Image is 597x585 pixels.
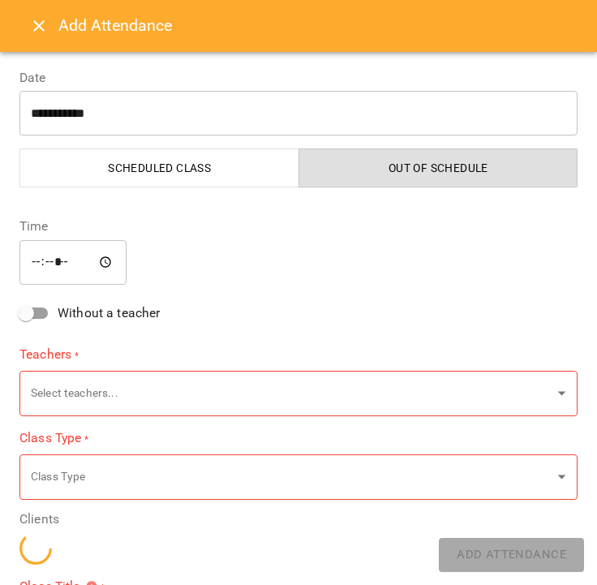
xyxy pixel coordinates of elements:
label: Class Type [19,429,578,448]
label: Date [19,71,578,84]
div: Select teachers... [19,370,578,416]
label: Clients [19,513,578,526]
button: Out of Schedule [298,148,578,187]
span: Scheduled class [30,158,290,178]
div: Class Type [19,454,578,501]
label: Time [19,220,578,233]
span: Out of Schedule [309,158,569,178]
span: Without a teacher [58,303,161,323]
button: Scheduled class [19,148,299,187]
h6: Add Attendance [58,13,578,38]
p: Class Type [31,469,552,485]
p: Select teachers... [31,385,552,402]
label: Teachers [19,346,578,364]
button: Close [19,6,58,45]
